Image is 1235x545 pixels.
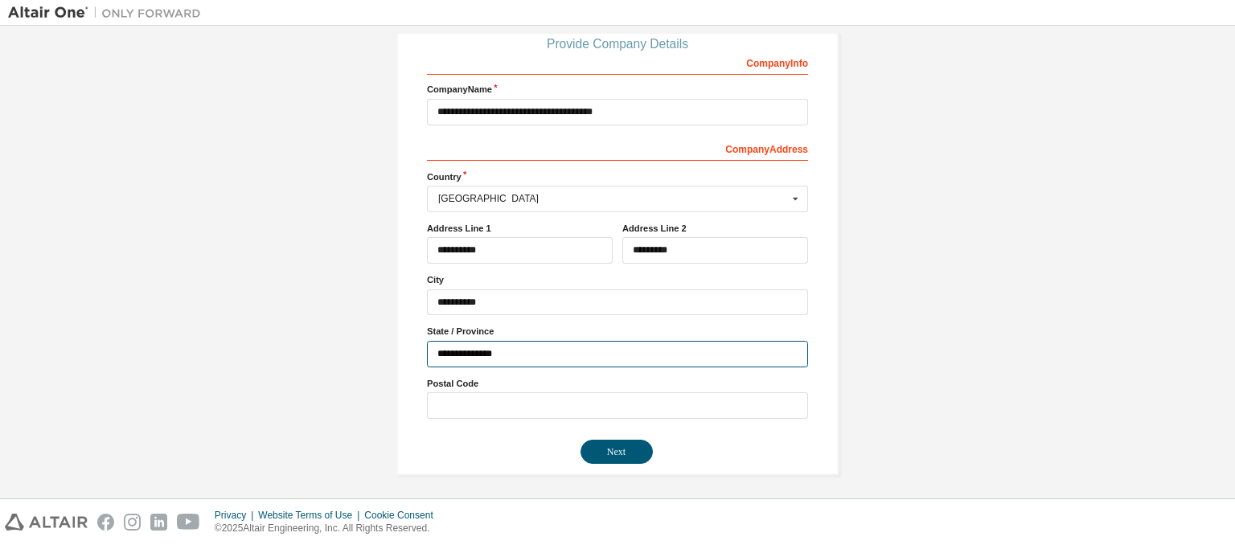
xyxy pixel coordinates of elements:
[427,83,808,96] label: Company Name
[622,222,808,235] label: Address Line 2
[177,514,200,531] img: youtube.svg
[258,509,364,522] div: Website Terms of Use
[581,440,653,464] button: Next
[427,49,808,75] div: Company Info
[427,325,808,338] label: State / Province
[124,514,141,531] img: instagram.svg
[427,170,808,183] label: Country
[427,222,613,235] label: Address Line 1
[364,509,442,522] div: Cookie Consent
[215,509,258,522] div: Privacy
[150,514,167,531] img: linkedin.svg
[438,194,788,203] div: [GEOGRAPHIC_DATA]
[427,273,808,286] label: City
[5,514,88,531] img: altair_logo.svg
[97,514,114,531] img: facebook.svg
[427,135,808,161] div: Company Address
[427,377,808,390] label: Postal Code
[215,522,443,535] p: © 2025 Altair Engineering, Inc. All Rights Reserved.
[8,5,209,21] img: Altair One
[427,39,808,49] div: Provide Company Details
